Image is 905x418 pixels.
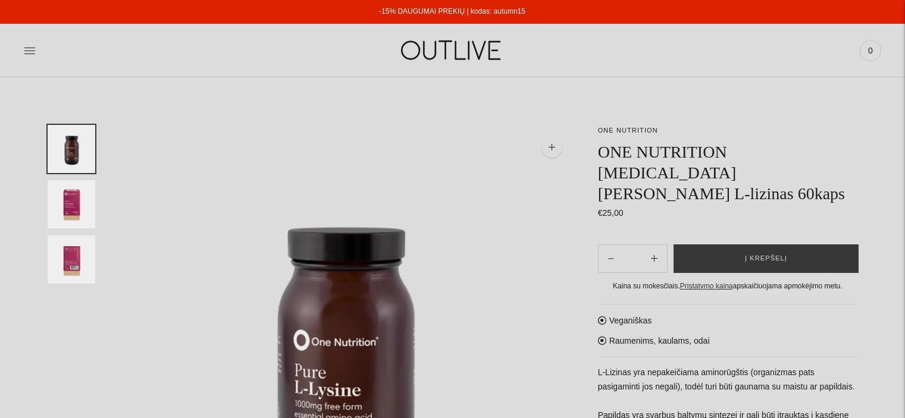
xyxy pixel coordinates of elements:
[378,30,527,71] img: OUTLIVE
[745,253,787,265] span: Į krepšelį
[379,7,525,15] a: -15% DAUGUMAI PREKIŲ | kodas: autumn15
[680,282,733,290] a: Pristatymo kaina
[599,244,624,273] button: Add product quantity
[598,280,857,293] div: Kaina su mokesčiais. apskaičiuojama apmokėjimo metu.
[48,125,95,173] button: Translation missing: en.general.accessibility.image_thumbail
[862,42,879,59] span: 0
[48,235,95,284] button: Translation missing: en.general.accessibility.image_thumbail
[624,250,641,267] input: Product quantity
[674,244,859,273] button: Į krepšelį
[598,127,658,134] a: ONE NUTRITION
[598,142,857,204] h1: ONE NUTRITION [MEDICAL_DATA][PERSON_NAME] L-lizinas 60kaps
[860,37,881,64] a: 0
[48,180,95,228] button: Translation missing: en.general.accessibility.image_thumbail
[598,208,624,218] span: €25,00
[641,244,667,273] button: Subtract product quantity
